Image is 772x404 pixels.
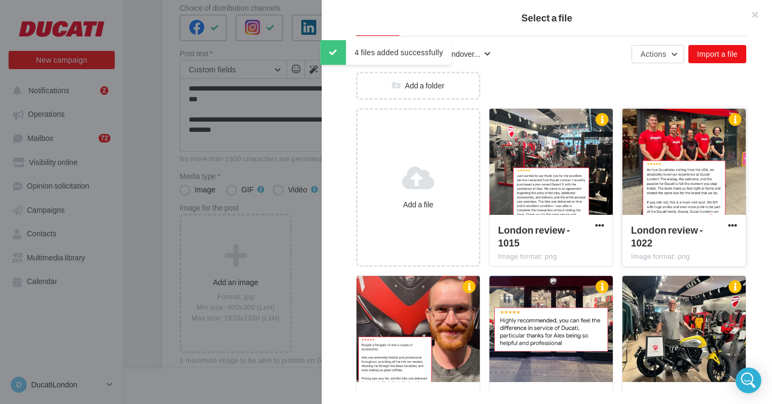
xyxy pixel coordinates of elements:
div: Image format: png [498,252,604,261]
span: London review - 1015 [498,224,570,249]
span: London review - 1022 [631,224,703,249]
button: Actions [632,45,684,63]
div: Add a folder [358,80,479,91]
div: Image format: png [631,252,737,261]
h2: Select a file [339,13,755,23]
button: Import a file [688,45,746,63]
span: Claudio Scrambler in [631,391,722,403]
div: Add a file [362,199,474,210]
div: 4 files added successfully [320,40,451,65]
span: Actions [641,49,666,58]
span: Import a file [697,49,738,58]
div: Open Intercom Messenger [736,368,761,393]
